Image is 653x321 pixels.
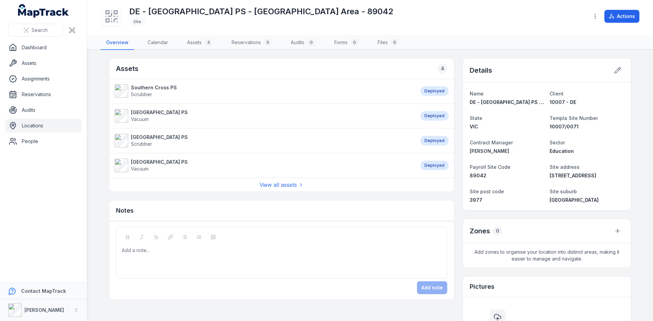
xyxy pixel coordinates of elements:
a: [GEOGRAPHIC_DATA] PSScrubber [115,134,414,147]
div: 0 [264,38,272,47]
span: Site post code [470,189,504,194]
div: 0 [307,38,315,47]
span: Site suburb [550,189,577,194]
span: Contract Manager [470,140,513,145]
a: People [5,135,81,148]
div: 0 [350,38,358,47]
button: Actions [604,10,639,23]
div: 0 [493,226,502,236]
span: 10007/0071 [550,124,579,129]
div: Site [129,17,145,26]
span: Add zones to organise your location into distinct areas, making it easier to manage and navigate. [463,243,631,268]
a: [GEOGRAPHIC_DATA] PSVacuum [115,159,414,172]
div: 4 [204,38,213,47]
div: Deployed [420,136,449,145]
span: 3977 [470,197,482,203]
span: Education [550,148,574,154]
button: Search [8,24,63,37]
a: Assignments [5,72,81,86]
a: Calendar [142,36,173,50]
h1: DE - [GEOGRAPHIC_DATA] PS - [GEOGRAPHIC_DATA] Area - 89042 [129,6,393,17]
span: [GEOGRAPHIC_DATA] [550,197,599,203]
span: 89042 [470,173,486,178]
a: Dashboard [5,41,81,54]
strong: [PERSON_NAME] [24,307,64,313]
span: Vacuum [131,166,149,172]
h2: Details [470,66,492,75]
h2: Zones [470,226,490,236]
div: 4 [438,64,447,73]
a: [PERSON_NAME] [470,148,544,155]
h2: Assets [116,64,138,73]
div: Deployed [420,161,449,170]
span: Client [550,91,564,96]
a: Audits0 [285,36,321,50]
span: Scrubber [131,141,152,147]
a: [GEOGRAPHIC_DATA] PSVacuum [115,109,414,123]
a: Assets4 [182,36,218,50]
span: VIC [470,124,478,129]
span: Scrubber [131,91,152,97]
div: 0 [390,38,399,47]
span: Templa Site Number [550,115,598,121]
a: Reservations [5,88,81,101]
div: Deployed [420,111,449,121]
span: DE - [GEOGRAPHIC_DATA] PS - [GEOGRAPHIC_DATA] Area - 89042 [470,99,626,105]
a: Files0 [372,36,404,50]
div: Deployed [420,86,449,96]
span: Name [470,91,484,96]
a: View all assets [259,181,304,189]
a: Reservations0 [226,36,277,50]
a: Audits [5,103,81,117]
a: Overview [101,36,134,50]
h3: Pictures [470,282,495,291]
span: 10007 - DE [550,99,576,105]
span: State [470,115,482,121]
a: Locations [5,119,81,132]
span: Payroll Site Code [470,164,510,170]
span: Search [32,27,48,34]
a: MapTrack [18,4,69,18]
span: Site address [550,164,580,170]
strong: Contact MapTrack [21,288,66,294]
a: Assets [5,56,81,70]
span: Vacuum [131,116,149,122]
span: Sector [550,140,565,145]
strong: [GEOGRAPHIC_DATA] PS [131,159,188,165]
strong: [GEOGRAPHIC_DATA] PS [131,109,188,116]
strong: Southern Cross PS [131,84,177,91]
h3: Notes [116,206,134,215]
a: Southern Cross PSScrubber [115,84,414,98]
a: Forms0 [329,36,364,50]
strong: [GEOGRAPHIC_DATA] PS [131,134,188,141]
span: [STREET_ADDRESS] [550,173,596,178]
